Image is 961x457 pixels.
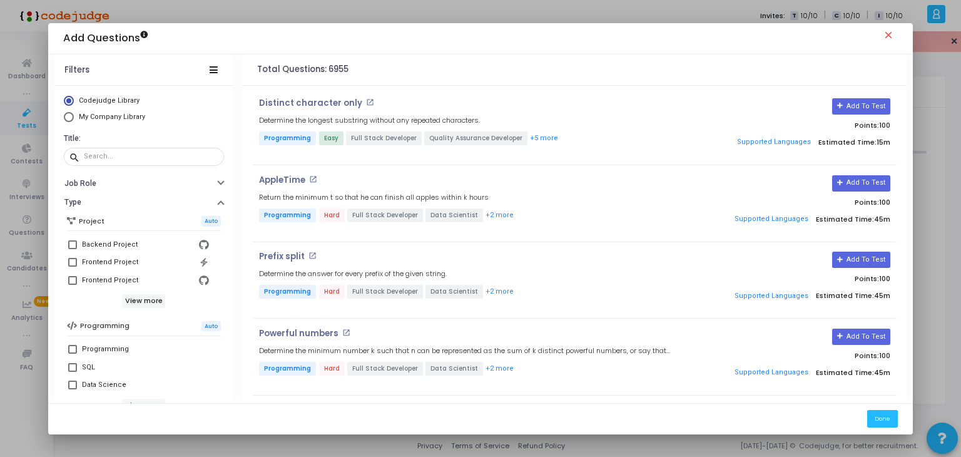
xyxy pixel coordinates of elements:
mat-icon: close [883,29,898,44]
p: Estimated Time: [688,210,890,228]
mat-icon: open_in_new [309,175,317,183]
mat-icon: open_in_new [308,252,317,260]
span: Hard [319,285,345,299]
p: Points: [688,275,890,283]
p: Points: [688,198,890,207]
span: Programming [259,285,316,299]
button: Supported Languages [730,364,812,383]
button: Job Role [54,173,233,193]
span: 100 [879,351,890,361]
h6: Job Role [64,179,96,188]
span: 100 [879,274,890,284]
h4: Total Questions: 6955 [257,64,348,74]
span: 100 [879,120,890,130]
p: AppleTime [259,175,305,185]
button: Add To Test [832,252,890,268]
div: Filters [64,65,89,75]
span: Data Scientist [425,208,483,222]
button: +2 more [485,210,514,222]
h6: View more [122,294,165,308]
div: SQL [82,360,95,375]
span: 45m [874,215,890,223]
span: Full Stack Developer [347,208,423,222]
mat-icon: open_in_new [342,329,350,337]
h6: Programming [80,322,130,330]
div: Frontend Project [82,255,138,270]
button: Add To Test [832,329,890,345]
span: Programming [259,131,316,145]
h6: Project [79,217,104,225]
span: Full Stack Developer [347,285,423,299]
button: +5 more [529,133,559,145]
button: Supported Languages [730,210,812,228]
h6: View more [122,399,165,413]
mat-icon: search [69,151,84,163]
span: Hard [319,362,345,376]
mat-radio-group: Select Library [64,96,224,125]
span: 45m [874,369,890,377]
button: Add To Test [832,98,890,115]
span: 15m [877,138,890,146]
p: Points: [688,121,890,130]
span: 45m [874,292,890,300]
p: Estimated Time: [688,287,890,306]
span: Programming [259,362,316,376]
p: Estimated Time: [688,364,890,383]
button: Add To Test [832,175,890,192]
h5: Determine the minimum number k such that n can be represented as the sum of k distinct powerful n... [259,347,676,355]
span: Full Stack Developer [347,362,423,376]
button: Done [867,410,898,427]
button: Type [54,193,233,212]
h5: Determine the answer for every prefix of the given string. [259,270,447,278]
div: Backend Project [82,237,138,252]
button: Supported Languages [733,133,815,152]
h6: Title: [64,134,221,143]
h3: Add Questions [63,32,148,44]
span: Quality Assurance Developer [424,131,527,145]
span: Easy [319,131,343,145]
div: Data Science [82,377,126,393]
span: Auto [201,321,221,332]
button: Supported Languages [730,287,812,306]
span: Programming [259,208,316,222]
button: +2 more [485,363,514,375]
p: Points: [688,352,890,360]
p: Powerful numbers [259,329,338,339]
span: My Company Library [79,113,145,121]
mat-icon: open_in_new [366,98,374,106]
div: Frontend Project [82,273,138,288]
span: Data Scientist [425,285,483,299]
div: Programming [82,342,129,357]
span: Hard [319,208,345,222]
span: Codejudge Library [79,96,140,105]
h5: Return the minimum t so that he can finish all apples within k hours [259,193,489,202]
p: Prefix split [259,252,305,262]
h5: Determine the longest substring without any repeated characters. [259,116,480,125]
span: Full Stack Developer [346,131,422,145]
button: +2 more [485,286,514,298]
span: 100 [879,197,890,207]
span: Data Scientist [425,362,483,376]
input: Search... [84,153,219,160]
span: Auto [201,216,221,227]
p: Estimated Time: [688,133,890,152]
p: Distinct character only [259,98,362,108]
h6: Type [64,198,81,207]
